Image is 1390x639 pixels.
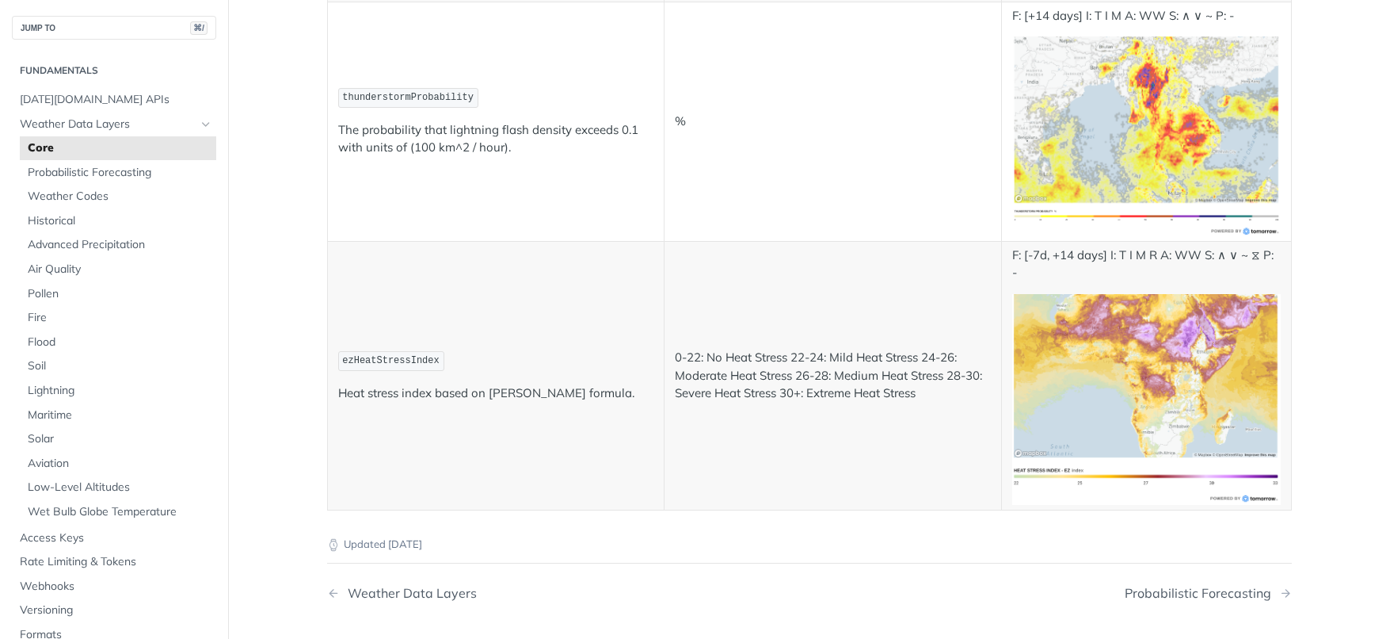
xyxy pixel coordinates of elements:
[20,500,216,524] a: Wet Bulb Globe Temperature
[20,579,212,595] span: Webhooks
[12,575,216,599] a: Webhooks
[1012,247,1280,282] p: F: [-7d, +14 days] I: T I M R A: WW S: ∧ ∨ ~ ⧖ P: -
[28,431,212,447] span: Solar
[1012,128,1280,143] span: Expand image
[675,113,991,131] p: %
[20,209,216,233] a: Historical
[12,550,216,574] a: Rate Limiting & Tokens
[20,379,216,403] a: Lightning
[1125,586,1279,601] div: Probabilistic Forecasting
[28,189,212,205] span: Weather Codes
[20,306,216,330] a: Fire
[12,16,216,40] button: JUMP TO⌘/
[20,404,216,427] a: Maritime
[338,385,654,403] p: Heat stress index based on [PERSON_NAME] formula.
[12,63,216,78] h2: Fundamentals
[190,21,208,35] span: ⌘/
[20,233,216,257] a: Advanced Precipitation
[20,476,216,499] a: Low-Level Altitudes
[28,408,212,423] span: Maritime
[20,185,216,209] a: Weather Codes
[12,88,216,112] a: [DATE][DOMAIN_NAME] APIs
[20,427,216,451] a: Solar
[28,358,212,374] span: Soil
[12,113,216,136] a: Weather Data LayersHide subpages for Weather Data Layers
[1012,7,1280,25] p: F: [+14 days] I: T I M A: WW S: ∧ ∨ ~ P: -
[28,456,212,472] span: Aviation
[28,140,212,156] span: Core
[327,570,1292,617] nav: Pagination Controls
[28,504,212,520] span: Wet Bulb Globe Temperature
[28,213,212,229] span: Historical
[28,237,212,253] span: Advanced Precipitation
[675,349,991,403] p: 0-22: No Heat Stress 22-24: Mild Heat Stress 24-26: Moderate Heat Stress 26-28: Medium Heat Stres...
[20,331,216,354] a: Flood
[20,554,212,570] span: Rate Limiting & Tokens
[340,586,477,601] div: Weather Data Layers
[342,92,474,103] span: thunderstormProbability
[1012,391,1280,406] span: Expand image
[20,452,216,476] a: Aviation
[28,310,212,326] span: Fire
[28,286,212,302] span: Pollen
[28,262,212,277] span: Air Quality
[20,354,216,378] a: Soil
[20,282,216,306] a: Pollen
[20,258,216,281] a: Air Quality
[20,92,212,108] span: [DATE][DOMAIN_NAME] APIs
[20,161,216,185] a: Probabilistic Forecasting
[20,136,216,160] a: Core
[28,480,212,496] span: Low-Level Altitudes
[200,118,212,131] button: Hide subpages for Weather Data Layers
[327,537,1292,553] p: Updated [DATE]
[20,603,212,618] span: Versioning
[20,530,212,546] span: Access Keys
[12,599,216,622] a: Versioning
[28,335,212,350] span: Flood
[338,121,654,157] p: The probability that lightning flash density exceeds 0.1 with units of (100 km^2 / hour).
[28,165,212,181] span: Probabilistic Forecasting
[12,526,216,550] a: Access Keys
[20,117,196,132] span: Weather Data Layers
[28,383,212,399] span: Lightning
[342,355,439,366] span: ezHeatStressIndex
[327,586,741,601] a: Previous Page: Weather Data Layers
[1125,586,1292,601] a: Next Page: Probabilistic Forecasting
